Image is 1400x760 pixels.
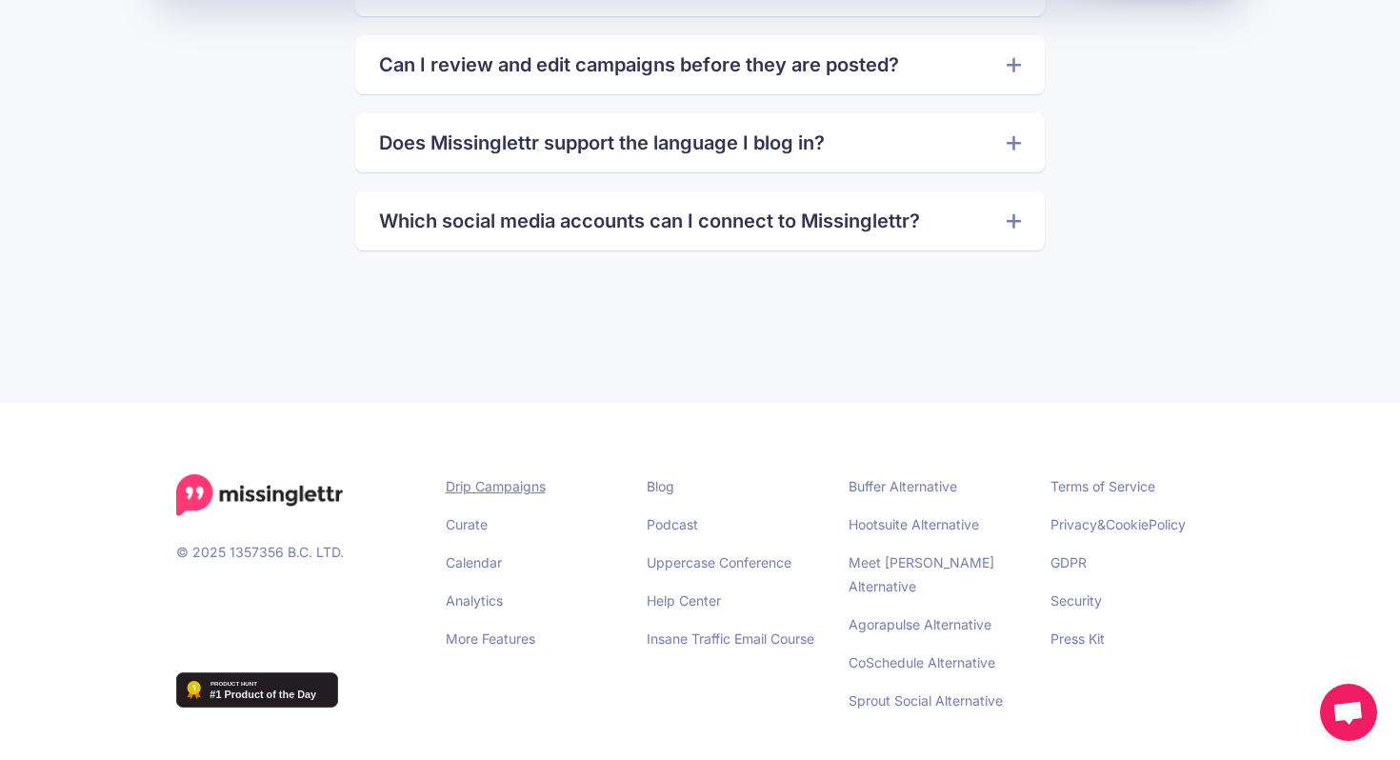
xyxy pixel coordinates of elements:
div: Open chat [1320,684,1377,741]
a: Drip Campaigns [446,478,546,494]
a: Sprout Social Alternative [849,692,1003,709]
a: CoSchedule Alternative [849,654,995,670]
a: Analytics [446,592,503,609]
a: Curate [446,516,488,532]
a: Podcast [647,516,698,532]
a: Insane Traffic Email Course [647,630,814,647]
a: Privacy [1050,516,1097,532]
a: Blog [647,478,674,494]
a: Uppercase Conference [647,554,791,570]
a: Hootsuite Alternative [849,516,979,532]
a: Help Center [647,592,721,609]
a: Calendar [446,554,502,570]
a: GDPR [1050,554,1087,570]
a: Terms of Service [1050,478,1155,494]
a: Security [1050,592,1102,609]
a: Meet [PERSON_NAME] Alternative [849,554,994,594]
a: Agorapulse Alternative [849,616,991,632]
a: Buffer Alternative [849,478,957,494]
a: Press Kit [1050,630,1105,647]
a: Does Missinglettr support the language I blog in? [379,128,1020,158]
a: Can I review and edit campaigns before they are posted? [379,50,1020,80]
a: More Features [446,630,535,647]
a: Cookie [1106,516,1149,532]
a: Which social media accounts can I connect to Missinglettr? [379,206,1020,236]
li: & Policy [1050,512,1224,536]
